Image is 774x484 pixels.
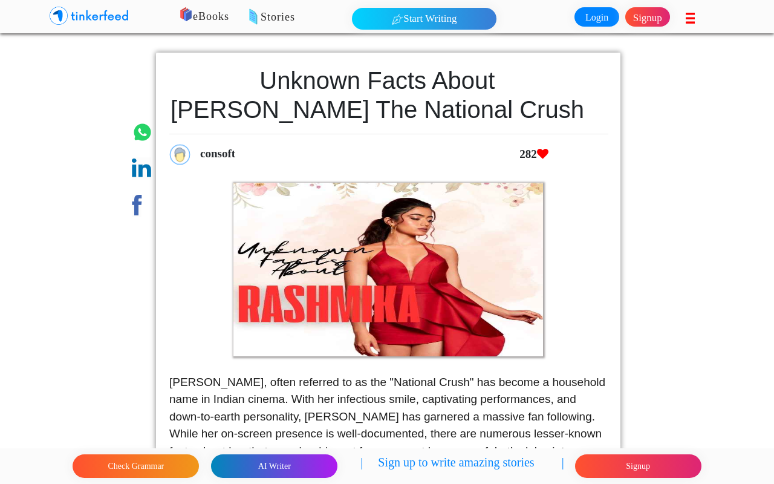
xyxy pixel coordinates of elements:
button: Start Writing [352,8,496,30]
div: consoft [195,140,633,168]
button: Check Grammar [73,454,199,478]
a: Signup [625,7,670,27]
a: Login [574,7,619,27]
p: Stories [211,9,551,26]
p: [PERSON_NAME], often referred to as the "National Crush" has become a household name in Indian ci... [169,374,607,477]
img: profile_icon.png [169,144,190,165]
p: | Sign up to write amazing stories | [360,453,564,479]
img: 3041.png [233,183,543,356]
p: eBooks [163,8,504,25]
h1: Unknown Facts About [PERSON_NAME] the national crush [169,66,585,124]
button: AI Writer [211,454,337,478]
img: whatsapp.png [132,122,153,143]
button: Signup [575,454,701,478]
